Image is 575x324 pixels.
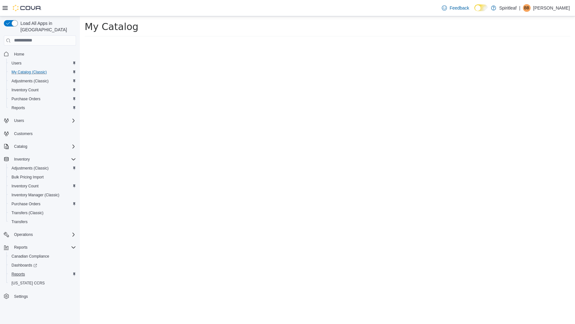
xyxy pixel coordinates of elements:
a: Inventory Count [9,86,41,94]
button: Inventory Manager (Classic) [6,191,79,200]
a: Transfers [9,218,30,226]
div: Bobby B [523,4,531,12]
span: My Catalog (Classic) [9,68,76,76]
span: My Catalog [5,5,58,16]
span: Catalog [14,144,27,149]
a: Reports [9,104,27,112]
button: Adjustments (Classic) [6,164,79,173]
a: Customers [11,130,35,138]
span: BB [524,4,529,12]
p: [PERSON_NAME] [533,4,570,12]
a: Home [11,50,27,58]
a: Dashboards [6,261,79,270]
img: Cova [13,5,42,11]
span: Canadian Compliance [9,252,76,260]
span: Inventory Manager (Classic) [9,191,76,199]
span: Customers [11,130,76,138]
button: Inventory [1,155,79,164]
span: Transfers [9,218,76,226]
button: Inventory Count [6,86,79,94]
span: Load All Apps in [GEOGRAPHIC_DATA] [18,20,76,33]
a: Purchase Orders [9,200,43,208]
span: Transfers [11,219,27,224]
span: Inventory Count [11,184,39,189]
p: | [519,4,520,12]
span: Reports [9,270,76,278]
span: Transfers (Classic) [9,209,76,217]
button: Customers [1,129,79,138]
span: Adjustments (Classic) [9,77,76,85]
span: Home [14,52,24,57]
span: Users [9,59,76,67]
a: Users [9,59,24,67]
span: Reports [11,105,25,110]
p: Spiritleaf [499,4,517,12]
span: Purchase Orders [9,95,76,103]
span: Transfers (Classic) [11,210,43,215]
span: Operations [11,231,76,238]
a: Inventory Manager (Classic) [9,191,62,199]
button: Transfers [6,217,79,226]
button: Users [11,117,27,124]
span: My Catalog (Classic) [11,70,47,75]
button: Canadian Compliance [6,252,79,261]
a: Settings [11,293,30,300]
a: Inventory Count [9,182,41,190]
span: Inventory Count [11,87,39,93]
a: Reports [9,270,27,278]
button: Reports [6,103,79,112]
button: Inventory [11,155,32,163]
span: Purchase Orders [9,200,76,208]
button: Catalog [11,143,30,150]
a: Adjustments (Classic) [9,164,51,172]
button: Bulk Pricing Import [6,173,79,182]
span: Home [11,50,76,58]
span: Purchase Orders [11,201,41,207]
a: Adjustments (Classic) [9,77,51,85]
span: Dashboards [11,263,37,268]
span: Reports [9,104,76,112]
span: Purchase Orders [11,96,41,102]
span: Bulk Pricing Import [11,175,44,180]
span: Adjustments (Classic) [11,166,49,171]
span: Catalog [11,143,76,150]
span: Inventory Manager (Classic) [11,192,59,198]
span: Settings [14,294,28,299]
span: Inventory [11,155,76,163]
button: My Catalog (Classic) [6,68,79,77]
button: Purchase Orders [6,200,79,208]
input: Dark Mode [474,4,488,11]
span: Dashboards [9,261,76,269]
span: Canadian Compliance [11,254,49,259]
span: Users [11,61,21,66]
button: Settings [1,291,79,301]
span: Settings [11,292,76,300]
span: [US_STATE] CCRS [11,281,45,286]
button: [US_STATE] CCRS [6,279,79,288]
button: Operations [1,230,79,239]
nav: Complex example [4,47,76,318]
span: Washington CCRS [9,279,76,287]
span: Feedback [449,5,469,11]
span: Adjustments (Classic) [11,79,49,84]
a: Dashboards [9,261,40,269]
button: Reports [1,243,79,252]
span: Reports [11,272,25,277]
a: Transfers (Classic) [9,209,46,217]
a: Bulk Pricing Import [9,173,46,181]
button: Inventory Count [6,182,79,191]
span: Reports [11,244,76,251]
button: Reports [6,270,79,279]
span: Inventory [14,157,30,162]
span: Inventory Count [9,86,76,94]
button: Adjustments (Classic) [6,77,79,86]
button: Purchase Orders [6,94,79,103]
span: Reports [14,245,27,250]
span: Inventory Count [9,182,76,190]
a: Canadian Compliance [9,252,52,260]
button: Operations [11,231,35,238]
button: Home [1,49,79,59]
button: Catalog [1,142,79,151]
span: Operations [14,232,33,237]
span: Customers [14,131,33,136]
